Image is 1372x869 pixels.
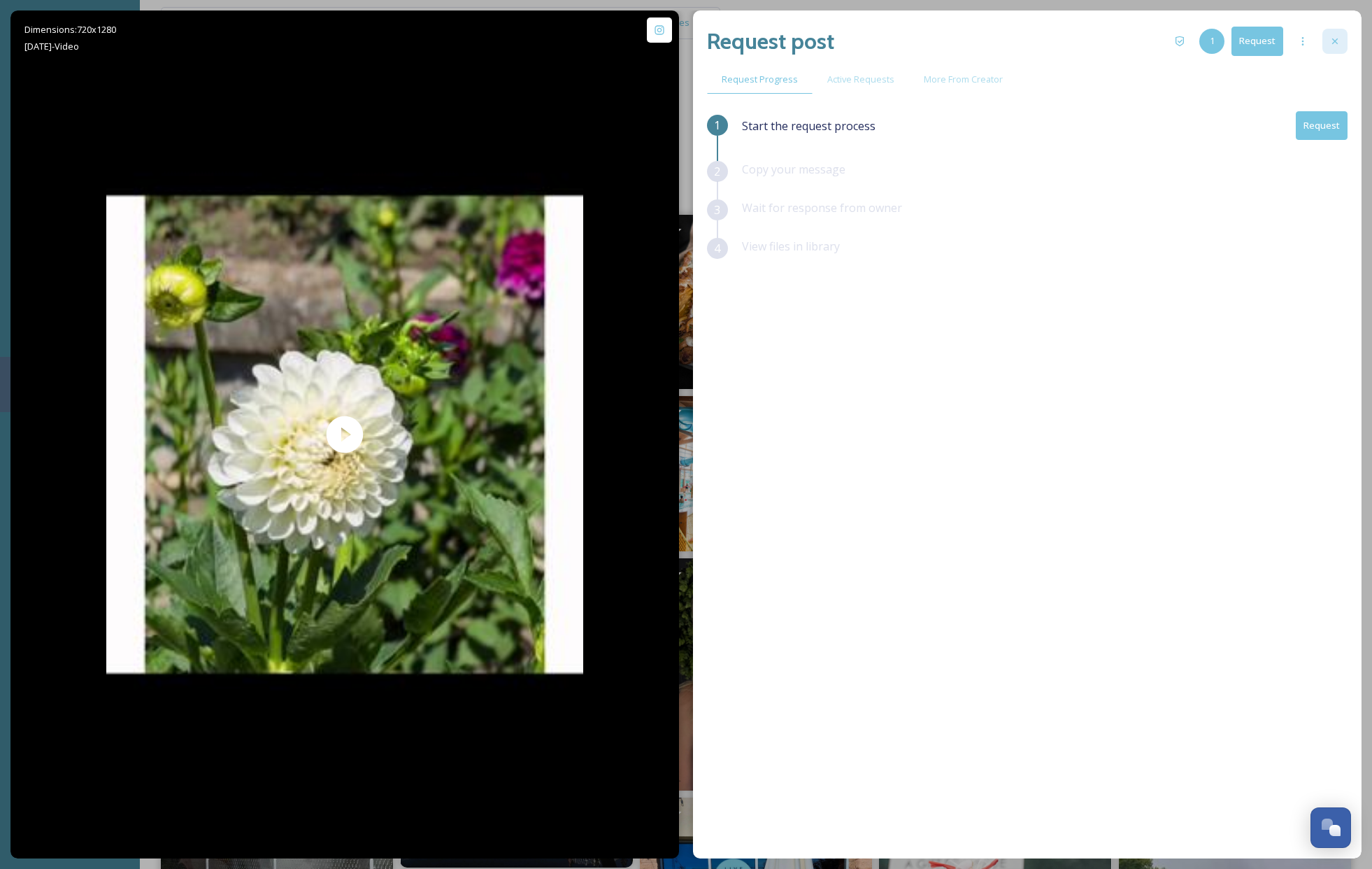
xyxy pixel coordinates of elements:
span: 1 [714,117,720,134]
span: [DATE] - Video [24,40,79,52]
button: Request [1231,27,1283,55]
span: 4 [714,240,720,257]
span: View files in library [742,239,840,254]
img: thumbnail [106,10,583,859]
span: 3 [714,202,720,218]
button: Request [1296,111,1348,140]
span: More From Creator [924,73,1003,86]
span: Request Progress [722,73,798,86]
button: Open Chat [1310,807,1351,848]
span: Dimensions: 720 x 1280 [24,23,116,36]
span: 2 [714,163,720,180]
span: Start the request process [742,118,876,134]
span: 1 [1210,34,1215,48]
span: Copy your message [742,162,845,177]
h2: Request post [707,24,834,58]
span: Active Requests [827,73,894,86]
span: Wait for response from owner [742,200,902,216]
